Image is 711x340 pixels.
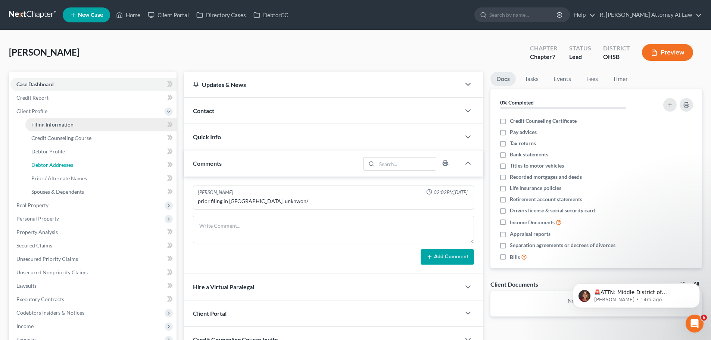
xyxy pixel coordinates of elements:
span: Contact [193,107,214,114]
span: Prior / Alternate Names [31,175,87,181]
span: Life insurance policies [510,184,561,192]
a: Unsecured Nonpriority Claims [10,266,177,279]
span: Spouses & Dependents [31,188,84,195]
span: Recorded mortgages and deeds [510,173,582,181]
a: Docs [490,72,516,86]
span: 02:02PM[DATE] [434,189,468,196]
p: No client documents yet. [496,297,696,305]
span: Tax returns [510,140,536,147]
button: Preview [642,44,693,61]
a: Spouses & Dependents [25,185,177,199]
div: Lead [569,53,591,61]
iframe: Intercom notifications message [562,268,711,320]
span: Unsecured Nonpriority Claims [16,269,88,275]
span: Debtor Profile [31,148,65,155]
a: DebtorCC [250,8,292,22]
a: Tasks [519,72,545,86]
button: Add Comment [421,249,474,265]
a: Debtor Profile [25,145,177,158]
span: Codebtors Insiders & Notices [16,309,84,316]
iframe: Intercom live chat [686,315,704,333]
span: Retirement account statements [510,196,582,203]
a: Prior / Alternate Names [25,172,177,185]
span: Secured Claims [16,242,52,249]
a: R. [PERSON_NAME] Attorney At Law [596,8,702,22]
div: District [603,44,630,53]
a: Credit Report [10,91,177,105]
span: Income Documents [510,219,555,226]
span: Credit Report [16,94,49,101]
span: 6 [701,315,707,321]
a: Property Analysis [10,225,177,239]
span: New Case [78,12,103,18]
a: Help [570,8,595,22]
a: Filing Information [25,118,177,131]
span: Drivers license & social security card [510,207,595,214]
div: [PERSON_NAME] [198,189,233,196]
div: Chapter [530,53,557,61]
input: Search... [377,157,436,170]
span: Pay advices [510,128,537,136]
span: Income [16,323,34,329]
a: Directory Cases [193,8,250,22]
div: Client Documents [490,280,538,288]
span: Credit Counseling Course [31,135,91,141]
span: Executory Contracts [16,296,64,302]
a: Secured Claims [10,239,177,252]
span: Bank statements [510,151,548,158]
span: Client Portal [193,310,227,317]
div: Chapter [530,44,557,53]
a: Fees [580,72,604,86]
a: Case Dashboard [10,78,177,91]
span: Bills [510,253,520,261]
a: Credit Counseling Course [25,131,177,145]
a: Debtor Addresses [25,158,177,172]
span: Property Analysis [16,229,58,235]
span: Comments [193,160,222,167]
div: prior filing in [GEOGRAPHIC_DATA], unknwon/ [198,197,469,205]
a: Events [548,72,577,86]
input: Search by name... [489,8,558,22]
div: Updates & News [193,81,452,88]
span: Lawsuits [16,283,37,289]
span: Filing Information [31,121,74,128]
span: Case Dashboard [16,81,54,87]
strong: 0% Completed [500,99,534,106]
span: Personal Property [16,215,59,222]
div: OHSB [603,53,630,61]
span: [PERSON_NAME] [9,47,79,57]
a: Lawsuits [10,279,177,293]
div: Status [569,44,591,53]
span: Real Property [16,202,49,208]
span: Separation agreements or decrees of divorces [510,241,615,249]
span: Hire a Virtual Paralegal [193,283,254,290]
span: 7 [552,53,555,60]
span: Appraisal reports [510,230,551,238]
span: Unsecured Priority Claims [16,256,78,262]
a: Client Portal [144,8,193,22]
span: Debtor Addresses [31,162,73,168]
a: Timer [607,72,634,86]
a: Unsecured Priority Claims [10,252,177,266]
span: Titles to motor vehicles [510,162,564,169]
span: Client Profile [16,108,47,114]
span: Credit Counseling Certificate [510,117,577,125]
a: Executory Contracts [10,293,177,306]
span: Quick Info [193,133,221,140]
a: Home [112,8,144,22]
